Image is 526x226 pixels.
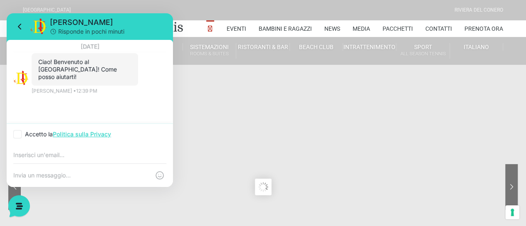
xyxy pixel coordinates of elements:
[396,43,449,59] a: SportAll Season Tennis
[236,43,289,51] a: Ristoranti & Bar
[7,138,160,145] input: Inserisci un'email...
[464,20,503,37] a: Prenota Ora
[353,20,370,37] a: Media
[7,194,32,219] iframe: Customerly Messenger Launcher
[23,6,71,14] div: [GEOGRAPHIC_DATA]
[25,74,91,81] p: [PERSON_NAME] • 12:39 PM
[383,20,413,37] a: Pacchetti
[343,43,396,51] a: Intrattenimento
[324,20,340,37] a: News
[505,205,519,219] button: Le tue preferenze relative al consenso per le tecnologie di tracciamento
[396,50,449,58] small: All Season Tennis
[183,50,236,58] small: Rooms & Suites
[7,57,22,72] img: light
[425,20,452,37] a: Contatti
[464,44,489,50] span: Italiano
[454,6,503,14] div: Riviera Del Conero
[46,117,104,124] a: Politica sulla Privacy
[183,43,236,59] a: SistemazioniRooms & Suites
[450,43,503,51] a: Italiano
[259,20,312,37] a: Bambini e Ragazzi
[18,117,104,125] p: Accetto la
[32,45,125,67] p: Ciao! Benvenuto al [GEOGRAPHIC_DATA]! Come posso aiutarti!
[7,13,173,187] iframe: Customerly Messenger
[64,27,103,40] span: [DATE]
[227,20,246,37] a: Eventi
[52,14,118,22] p: Risponde in pochi minuti
[290,43,343,51] a: Beach Club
